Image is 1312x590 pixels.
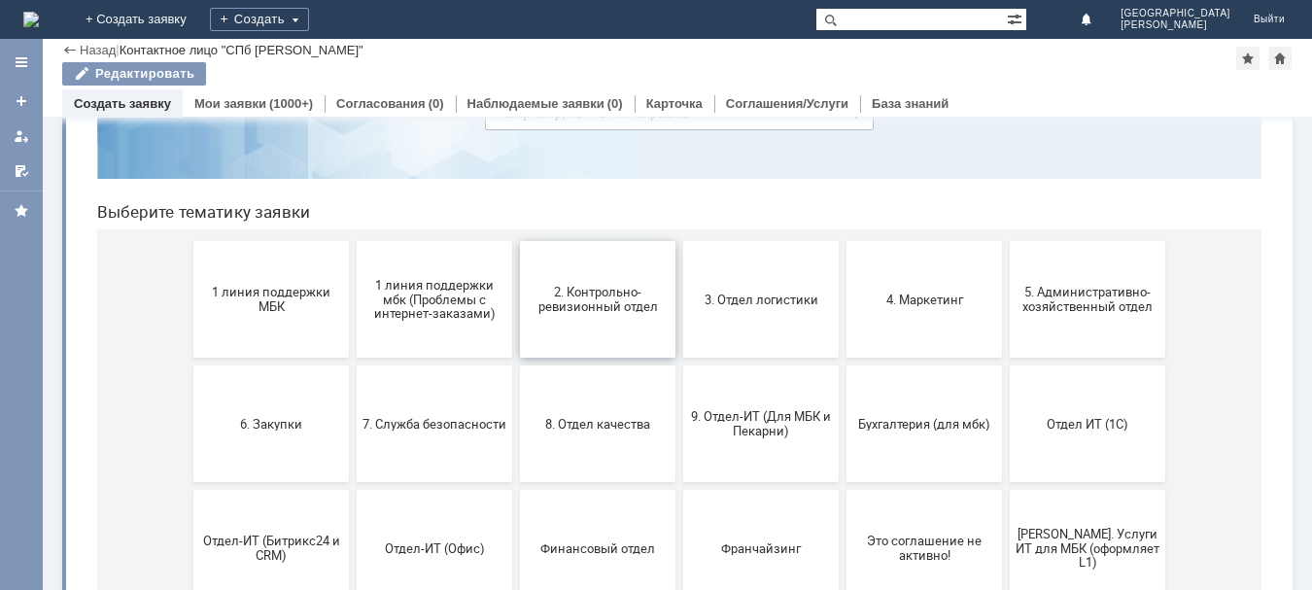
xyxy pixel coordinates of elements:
[1268,47,1292,70] div: Сделать домашней страницей
[1121,8,1230,19] span: [GEOGRAPHIC_DATA]
[118,408,261,423] span: 6. Закупки
[116,42,119,56] div: |
[607,96,623,111] div: (0)
[771,408,915,423] span: Бухгалтерия (для мбк)
[210,8,309,31] div: Создать
[934,408,1078,423] span: Отдел ИТ (1С)
[928,358,1084,474] button: Отдел ИТ (1С)
[607,284,751,298] span: 3. Отдел логистики
[16,194,1180,214] header: Выберите тематику заявки
[275,358,431,474] button: 7. Служба безопасности
[771,284,915,298] span: 4. Маркетинг
[646,96,703,111] a: Карточка
[934,518,1078,562] span: [PERSON_NAME]. Услуги ИТ для МБК (оформляет L1)
[74,96,171,111] a: Создать заявку
[444,533,588,547] span: Финансовый отдел
[607,401,751,431] span: 9. Отдел-ИТ (Для МБК и Пекарни)
[6,121,37,152] a: Мои заявки
[438,358,594,474] button: 8. Отдел качества
[444,277,588,306] span: 2. Контрольно-ревизионный отдел
[118,526,261,555] span: Отдел-ИТ (Битрикс24 и CRM)
[1236,47,1260,70] div: Добавить в избранное
[726,96,848,111] a: Соглашения/Услуги
[6,156,37,187] a: Мои согласования
[118,277,261,306] span: 1 линия поддержки МБК
[467,96,604,111] a: Наблюдаемые заявки
[403,87,792,122] input: Например, почта или справка
[765,233,920,350] button: 4. Маркетинг
[444,408,588,423] span: 8. Отдел качества
[602,233,757,350] button: 3. Отдел логистики
[403,48,792,67] label: Воспользуйтесь поиском
[112,233,267,350] button: 1 линия поддержки МБК
[429,96,444,111] div: (0)
[112,358,267,474] button: 6. Закупки
[607,533,751,547] span: Франчайзинг
[281,269,425,313] span: 1 линия поддержки мбк (Проблемы с интернет-заказами)
[23,12,39,27] a: Перейти на домашнюю страницу
[6,86,37,117] a: Создать заявку
[438,233,594,350] button: 2. Контрольно-ревизионный отдел
[1007,9,1026,27] span: Расширенный поиск
[336,96,426,111] a: Согласования
[765,358,920,474] button: Бухгалтерия (для мбк)
[872,96,949,111] a: База знаний
[281,408,425,423] span: 7. Служба безопасности
[602,358,757,474] button: 9. Отдел-ИТ (Для МБК и Пекарни)
[269,96,313,111] div: (1000+)
[771,526,915,555] span: Это соглашение не активно!
[281,533,425,547] span: Отдел-ИТ (Офис)
[275,233,431,350] button: 1 линия поддержки мбк (Проблемы с интернет-заказами)
[120,43,363,57] div: Контактное лицо "СПб [PERSON_NAME]"
[80,43,116,57] a: Назад
[23,12,39,27] img: logo
[928,233,1084,350] button: 5. Административно-хозяйственный отдел
[934,277,1078,306] span: 5. Административно-хозяйственный отдел
[1121,19,1230,31] span: [PERSON_NAME]
[194,96,266,111] a: Мои заявки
